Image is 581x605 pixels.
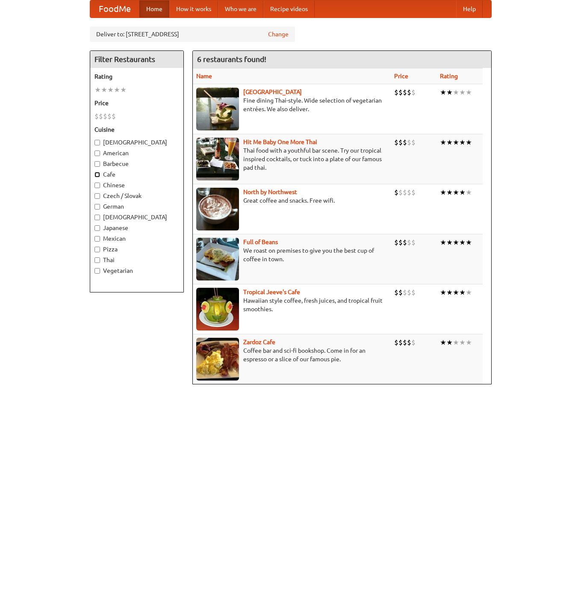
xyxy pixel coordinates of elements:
[196,146,388,172] p: Thai food with a youthful bar scene. Try our tropical inspired cocktails, or tuck into a plate of...
[446,88,453,97] li: ★
[466,138,472,147] li: ★
[243,89,302,95] a: [GEOGRAPHIC_DATA]
[459,238,466,247] li: ★
[196,138,239,180] img: babythai.jpg
[94,256,179,264] label: Thai
[453,188,459,197] li: ★
[403,238,407,247] li: $
[94,213,179,221] label: [DEMOGRAPHIC_DATA]
[394,188,398,197] li: $
[466,288,472,297] li: ★
[94,224,179,232] label: Japanese
[94,202,179,211] label: German
[90,27,295,42] div: Deliver to: [STREET_ADDRESS]
[453,88,459,97] li: ★
[94,245,179,254] label: Pizza
[107,112,112,121] li: $
[394,73,408,80] a: Price
[398,238,403,247] li: $
[411,138,416,147] li: $
[196,88,239,130] img: satay.jpg
[398,288,403,297] li: $
[94,215,100,220] input: [DEMOGRAPHIC_DATA]
[398,338,403,347] li: $
[440,338,446,347] li: ★
[398,188,403,197] li: $
[459,188,466,197] li: ★
[94,247,100,252] input: Pizza
[218,0,263,18] a: Who we are
[94,161,100,167] input: Barbecue
[94,181,179,189] label: Chinese
[263,0,315,18] a: Recipe videos
[446,138,453,147] li: ★
[407,188,411,197] li: $
[99,112,103,121] li: $
[196,238,239,280] img: beans.jpg
[243,289,300,295] a: Tropical Jeeve's Cafe
[407,88,411,97] li: $
[196,196,388,205] p: Great coffee and snacks. Free wifi.
[94,138,179,147] label: [DEMOGRAPHIC_DATA]
[94,99,179,107] h5: Price
[403,338,407,347] li: $
[94,159,179,168] label: Barbecue
[196,338,239,381] img: zardoz.jpg
[403,188,407,197] li: $
[112,112,116,121] li: $
[197,55,266,63] ng-pluralize: 6 restaurants found!
[440,288,446,297] li: ★
[243,139,317,145] a: Hit Me Baby One More Thai
[120,85,127,94] li: ★
[453,238,459,247] li: ★
[107,85,114,94] li: ★
[411,288,416,297] li: $
[94,266,179,275] label: Vegetarian
[196,96,388,113] p: Fine dining Thai-style. Wide selection of vegetarian entrées. We also deliver.
[169,0,218,18] a: How it works
[139,0,169,18] a: Home
[103,112,107,121] li: $
[466,188,472,197] li: ★
[456,0,483,18] a: Help
[94,225,100,231] input: Japanese
[446,288,453,297] li: ★
[90,51,183,68] h4: Filter Restaurants
[94,234,179,243] label: Mexican
[196,288,239,331] img: jeeves.jpg
[196,188,239,230] img: north.jpg
[114,85,120,94] li: ★
[196,246,388,263] p: We roast on premises to give you the best cup of coffee in town.
[403,288,407,297] li: $
[94,204,100,210] input: German
[407,238,411,247] li: $
[394,88,398,97] li: $
[94,140,100,145] input: [DEMOGRAPHIC_DATA]
[94,268,100,274] input: Vegetarian
[243,189,297,195] a: North by Northwest
[394,238,398,247] li: $
[453,288,459,297] li: ★
[94,125,179,134] h5: Cuisine
[94,192,179,200] label: Czech / Slovak
[446,188,453,197] li: ★
[459,288,466,297] li: ★
[407,288,411,297] li: $
[94,72,179,81] h5: Rating
[94,151,100,156] input: American
[407,138,411,147] li: $
[243,339,275,345] a: Zardoz Cafe
[196,346,388,363] p: Coffee bar and sci-fi bookshop. Come in for an espresso or a slice of our famous pie.
[440,238,446,247] li: ★
[466,238,472,247] li: ★
[94,85,101,94] li: ★
[94,183,100,188] input: Chinese
[403,88,407,97] li: $
[398,138,403,147] li: $
[446,238,453,247] li: ★
[94,193,100,199] input: Czech / Slovak
[243,239,278,245] a: Full of Beans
